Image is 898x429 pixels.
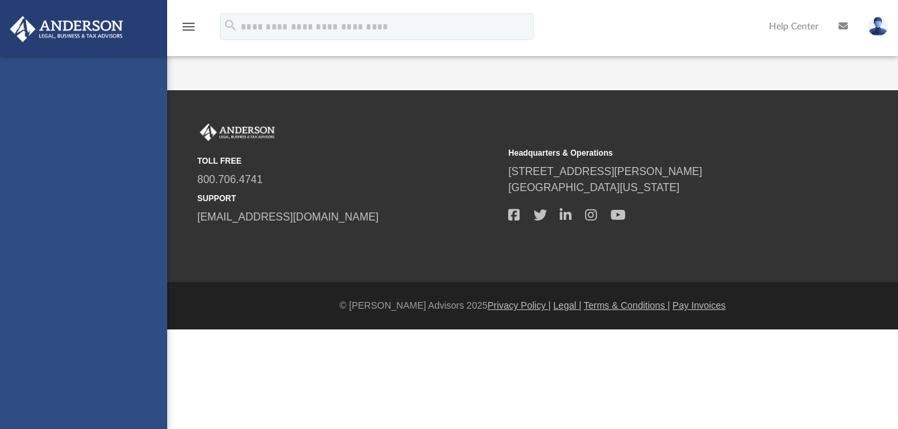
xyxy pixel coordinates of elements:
a: Pay Invoices [673,300,725,311]
small: Headquarters & Operations [508,147,810,159]
a: [EMAIL_ADDRESS][DOMAIN_NAME] [197,211,378,223]
a: Legal | [554,300,582,311]
div: © [PERSON_NAME] Advisors 2025 [167,299,898,313]
small: TOLL FREE [197,155,499,167]
img: Anderson Advisors Platinum Portal [197,124,277,141]
i: menu [181,19,197,35]
a: [STREET_ADDRESS][PERSON_NAME] [508,166,702,177]
img: User Pic [868,17,888,36]
a: 800.706.4741 [197,174,263,185]
a: Terms & Conditions | [584,300,670,311]
img: Anderson Advisors Platinum Portal [6,16,127,42]
a: menu [181,25,197,35]
i: search [223,18,238,33]
a: Privacy Policy | [487,300,551,311]
small: SUPPORT [197,192,499,204]
a: [GEOGRAPHIC_DATA][US_STATE] [508,182,679,193]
